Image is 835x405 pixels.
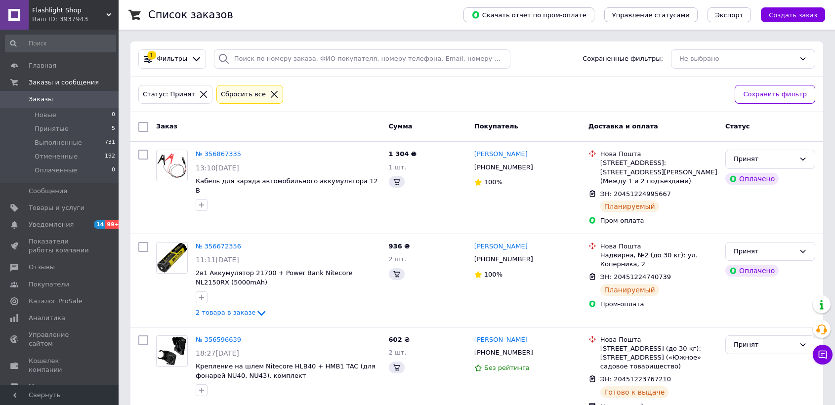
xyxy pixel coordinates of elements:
[214,49,510,69] input: Поиск по номеру заказа, ФИО покупателя, номеру телефона, Email, номеру накладной
[600,159,717,186] div: [STREET_ADDRESS]: [STREET_ADDRESS][PERSON_NAME] (Между 1 и 2 подъездами)
[600,201,659,212] div: Планируемый
[679,54,795,64] div: Не выбрано
[389,163,407,171] span: 1 шт.
[725,173,779,185] div: Оплачено
[105,138,115,147] span: 731
[743,89,807,100] span: Сохранить фильтр
[32,6,106,15] span: Flashlight Shop
[29,280,69,289] span: Покупатели
[484,364,530,371] span: Без рейтинга
[105,152,115,161] span: 192
[474,242,528,251] a: [PERSON_NAME]
[583,54,663,64] span: Сохраненные фильтры:
[389,243,410,250] span: 936 ₴
[32,15,119,24] div: Ваш ID: 3937943
[474,150,528,159] a: [PERSON_NAME]
[734,246,795,257] div: Принят
[600,150,717,159] div: Нова Пошта
[35,152,78,161] span: Отмененные
[29,187,67,196] span: Сообщения
[472,253,535,266] div: [PHONE_NUMBER]
[196,150,241,158] a: № 356867335
[148,9,233,21] h1: Список заказов
[472,346,535,359] div: [PHONE_NUMBER]
[600,242,717,251] div: Нова Пошта
[600,300,717,309] div: Пром-оплата
[600,375,671,383] span: ЭН: 20451223767210
[725,265,779,277] div: Оплачено
[156,242,188,274] a: Фото товару
[196,309,255,316] span: 2 товара в заказе
[29,61,56,70] span: Главная
[463,7,594,22] button: Скачать отчет по пром-оплате
[600,216,717,225] div: Пром-оплата
[196,349,239,357] span: 18:27[DATE]
[112,111,115,120] span: 0
[147,51,156,60] div: 1
[219,89,268,100] div: Сбросить все
[29,314,65,323] span: Аналитика
[734,340,795,350] div: Принят
[156,122,177,130] span: Заказ
[715,11,743,19] span: Экспорт
[761,7,825,22] button: Создать заказ
[389,255,407,263] span: 2 шт.
[157,336,187,366] img: Фото товару
[196,243,241,250] a: № 356672356
[196,363,376,379] a: Крепление на шлем Nitecore HLB40 + HMB1 TAC (для фонарей NU40, NU43), комплект
[29,263,55,272] span: Отзывы
[769,11,817,19] span: Создать заказ
[735,85,815,104] button: Сохранить фильтр
[29,203,84,212] span: Товары и услуги
[29,220,74,229] span: Уведомления
[708,7,751,22] button: Экспорт
[725,122,750,130] span: Статус
[35,124,69,133] span: Принятые
[29,78,99,87] span: Заказы и сообщения
[604,7,698,22] button: Управление статусами
[813,345,833,364] button: Чат с покупателем
[600,344,717,371] div: [STREET_ADDRESS] (до 30 кг): [STREET_ADDRESS] («Южное» садовое товарищество)
[600,284,659,296] div: Планируемый
[112,124,115,133] span: 5
[35,111,56,120] span: Новые
[600,335,717,344] div: Нова Пошта
[156,150,188,181] a: Фото товару
[156,335,188,367] a: Фото товару
[157,54,188,64] span: Фильтры
[472,161,535,174] div: [PHONE_NUMBER]
[474,122,518,130] span: Покупатель
[600,386,668,398] div: Готово к выдаче
[612,11,690,19] span: Управление статусами
[751,11,825,18] a: Создать заказ
[196,256,239,264] span: 11:11[DATE]
[141,89,197,100] div: Статус: Принят
[29,237,91,255] span: Показатели работы компании
[29,357,91,374] span: Кошелек компании
[600,273,671,281] span: ЭН: 20451224740739
[94,220,105,229] span: 14
[5,35,116,52] input: Поиск
[29,297,82,306] span: Каталог ProSale
[157,243,187,273] img: Фото товару
[29,330,91,348] span: Управление сайтом
[196,177,378,194] span: Кабель для заряда автомобильного аккумулятора 12 В
[157,150,187,181] img: Фото товару
[389,336,410,343] span: 602 ₴
[196,309,267,316] a: 2 товара в заказе
[600,190,671,198] span: ЭН: 20451224995667
[112,166,115,175] span: 0
[600,251,717,269] div: Надвирна, №2 (до 30 кг): ул. Коперника, 2
[196,336,241,343] a: № 356596639
[484,271,502,278] span: 100%
[35,138,82,147] span: Выполненные
[474,335,528,345] a: [PERSON_NAME]
[734,154,795,164] div: Принят
[105,220,122,229] span: 99+
[389,150,417,158] span: 1 304 ₴
[29,95,53,104] span: Заказы
[389,349,407,356] span: 2 шт.
[196,269,353,286] a: 2в1 Аккумулятор 21700 + Power Bank Nitecore NL2150RX (5000mAh)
